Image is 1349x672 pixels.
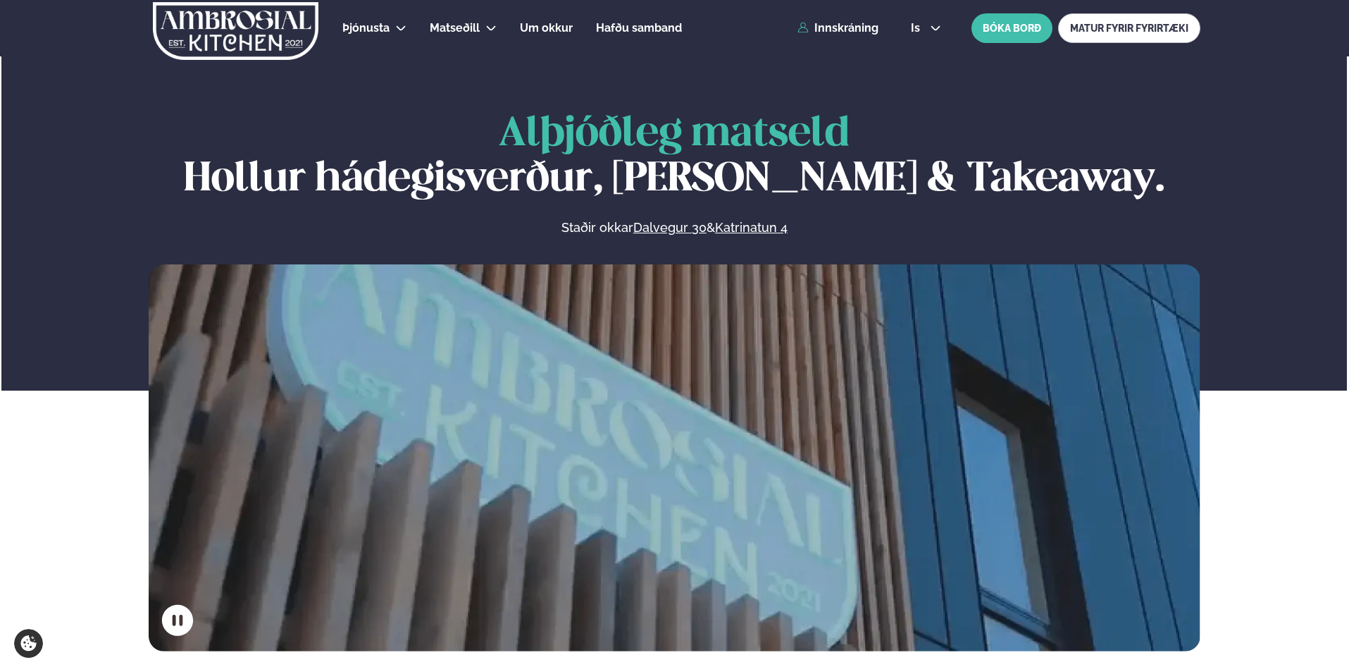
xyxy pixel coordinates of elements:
[596,21,682,35] span: Hafðu samband
[520,21,573,35] span: Um okkur
[633,219,707,236] a: Dalvegur 30
[14,629,43,658] a: Cookie settings
[408,219,940,236] p: Staðir okkar &
[1058,13,1200,43] a: MATUR FYRIR FYRIRTÆKI
[520,20,573,37] a: Um okkur
[149,112,1200,202] h1: Hollur hádegisverður, [PERSON_NAME] & Takeaway.
[430,21,480,35] span: Matseðill
[499,115,850,154] span: Alþjóðleg matseld
[342,20,390,37] a: Þjónusta
[430,20,480,37] a: Matseðill
[911,23,924,34] span: is
[971,13,1052,43] button: BÓKA BORÐ
[715,219,788,236] a: Katrinatun 4
[900,23,952,34] button: is
[596,20,682,37] a: Hafðu samband
[342,21,390,35] span: Þjónusta
[797,22,878,35] a: Innskráning
[151,2,320,60] img: logo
